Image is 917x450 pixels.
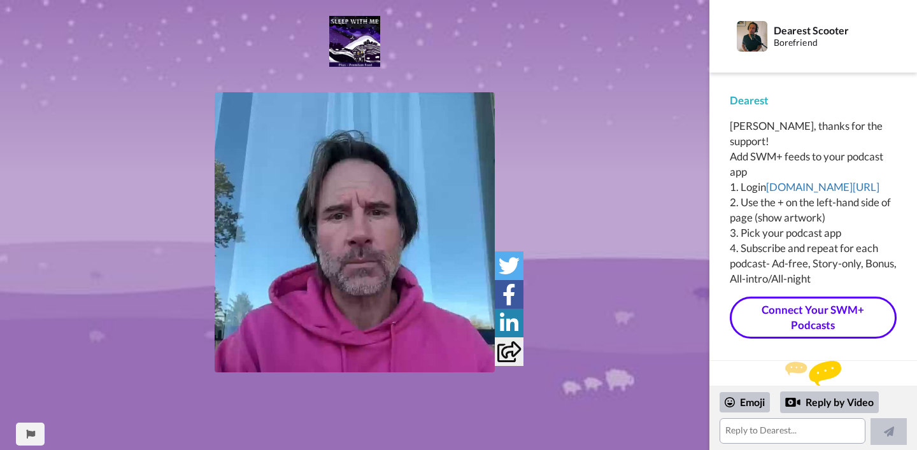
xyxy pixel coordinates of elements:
[329,16,380,67] img: 294b7222-5d30-48a4-b5ee-0c7ffb5e09b2
[766,180,879,193] a: [DOMAIN_NAME][URL]
[730,118,897,286] div: [PERSON_NAME], thanks for the support! Add SWM+ feeds to your podcast app 1. Login 2. Use the + o...
[774,38,896,48] div: Borefriend
[730,297,897,339] a: Connect Your SWM+ Podcasts
[774,24,896,36] div: Dearest Scooter
[215,92,495,372] img: 7e640818-92ab-430e-a5f4-25874a0b8597-thumb.jpg
[720,392,770,412] div: Emoji
[730,93,897,108] div: Dearest
[737,21,767,52] img: Profile Image
[785,361,841,386] img: message.svg
[785,395,800,410] div: Reply by Video
[780,391,879,413] div: Reply by Video
[727,383,900,384] div: Send Dearest a reply.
